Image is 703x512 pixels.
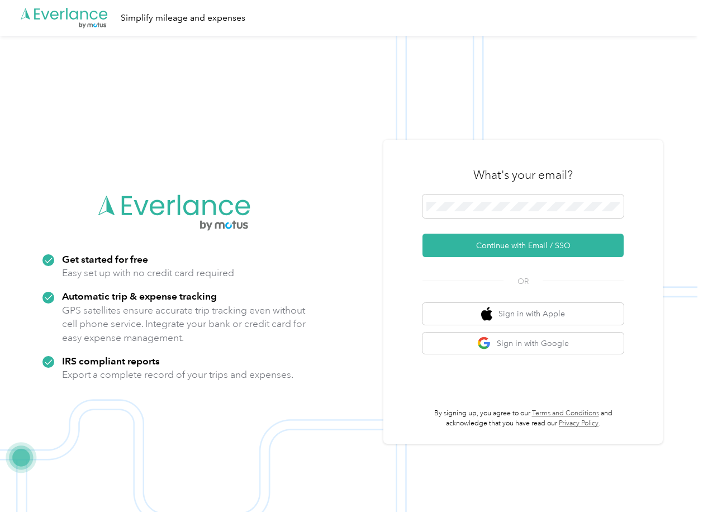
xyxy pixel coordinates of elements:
strong: IRS compliant reports [62,355,160,367]
p: By signing up, you agree to our and acknowledge that you have read our . [422,409,624,428]
a: Privacy Policy [559,419,598,428]
p: Export a complete record of your trips and expenses. [62,368,293,382]
button: apple logoSign in with Apple [422,303,624,325]
a: Terms and Conditions [532,409,599,418]
p: GPS satellites ensure accurate trip tracking even without cell phone service. Integrate your bank... [62,304,306,345]
div: Simplify mileage and expenses [121,11,245,25]
button: Continue with Email / SSO [422,234,624,257]
strong: Automatic trip & expense tracking [62,290,217,302]
img: google logo [477,336,491,350]
button: google logoSign in with Google [422,333,624,354]
h3: What's your email? [473,167,573,183]
span: OR [503,276,543,287]
p: Easy set up with no credit card required [62,266,234,280]
img: apple logo [481,307,492,321]
iframe: Everlance-gr Chat Button Frame [640,449,703,512]
strong: Get started for free [62,253,148,265]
